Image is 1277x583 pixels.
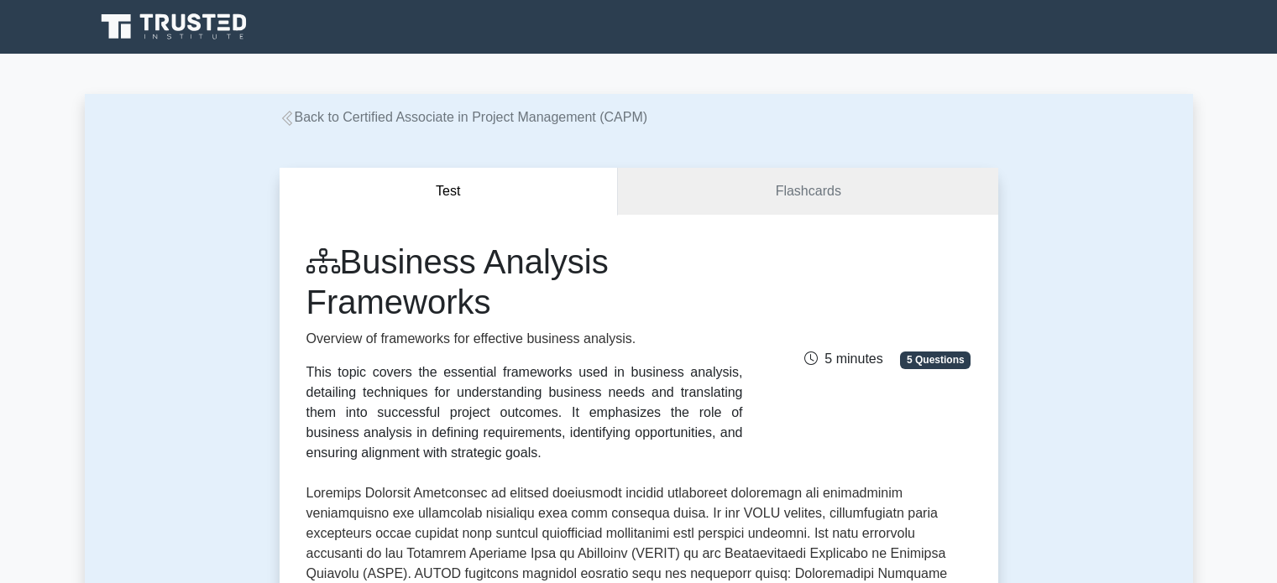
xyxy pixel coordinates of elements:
button: Test [280,168,619,216]
h1: Business Analysis Frameworks [306,242,743,322]
div: This topic covers the essential frameworks used in business analysis, detailing techniques for un... [306,362,743,463]
a: Back to Certified Associate in Project Management (CAPM) [280,110,648,124]
p: Overview of frameworks for effective business analysis. [306,329,743,349]
span: 5 Questions [900,351,971,368]
a: Flashcards [618,168,997,216]
span: 5 minutes [804,351,882,366]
